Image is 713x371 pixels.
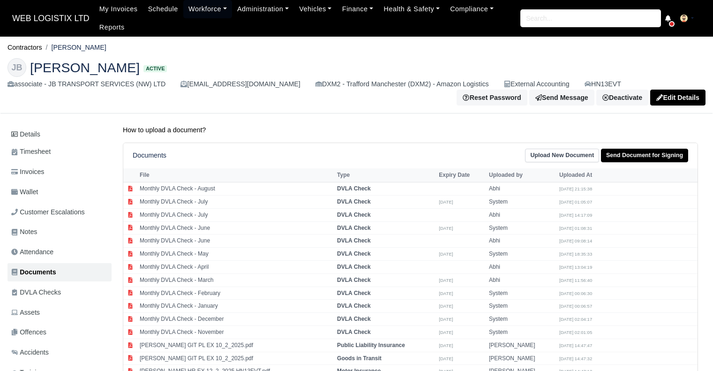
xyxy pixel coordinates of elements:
[137,352,335,365] td: [PERSON_NAME] GIT PL EX 10_2_2025.pdf
[559,212,592,218] small: [DATE] 14:17:09
[487,248,557,261] td: System
[487,326,557,339] td: System
[337,342,405,348] strong: Public Liability Insurance
[439,330,453,335] small: [DATE]
[559,186,592,191] small: [DATE] 21:15:38
[559,251,592,257] small: [DATE] 18:35:33
[337,264,371,270] strong: DVLA Check
[8,9,94,28] a: WEB LOGISTIX LTD
[487,196,557,209] td: System
[529,90,594,106] a: Send Message
[439,226,453,231] small: [DATE]
[439,317,453,322] small: [DATE]
[8,343,112,362] a: Accidents
[559,291,592,296] small: [DATE] 00:06:30
[439,343,453,348] small: [DATE]
[520,9,661,27] input: Search...
[11,347,49,358] span: Accidents
[557,168,627,182] th: Uploaded At
[337,198,371,205] strong: DVLA Check
[559,330,592,335] small: [DATE] 02:01:05
[439,251,453,257] small: [DATE]
[137,300,335,313] td: Monthly DVLA Check - January
[335,168,436,182] th: Type
[559,303,592,309] small: [DATE] 00:06:57
[137,221,335,235] td: Monthly DVLA Check - June
[8,283,112,302] a: DVLA Checks
[337,355,382,362] strong: Goods in Transit
[8,243,112,261] a: Attendance
[559,226,592,231] small: [DATE] 01:08:31
[8,203,112,221] a: Customer Escalations
[585,79,621,90] a: HN13EVT
[337,212,371,218] strong: DVLA Check
[11,187,38,197] span: Wallet
[8,79,165,90] div: associate - JB TRANSPORT SERVICES (NW) LTD
[559,343,592,348] small: [DATE] 14:47:47
[504,79,570,90] div: External Accounting
[8,58,26,77] div: JB
[439,303,453,309] small: [DATE]
[8,223,112,241] a: Notes
[337,250,371,257] strong: DVLA Check
[30,61,140,74] span: [PERSON_NAME]
[8,303,112,322] a: Assets
[137,168,335,182] th: File
[559,238,592,243] small: [DATE] 09:08:14
[137,182,335,196] td: Monthly DVLA Check - August
[439,356,453,361] small: [DATE]
[143,65,167,72] span: Active
[601,149,688,162] a: Send Document for Signing
[11,207,85,218] span: Customer Escalations
[137,326,335,339] td: Monthly DVLA Check - November
[11,267,56,278] span: Documents
[8,163,112,181] a: Invoices
[487,208,557,221] td: Abhi
[8,44,42,51] a: Contractors
[94,18,130,37] a: Reports
[487,261,557,274] td: Abhi
[11,167,44,177] span: Invoices
[457,90,527,106] button: Reset Password
[337,237,371,244] strong: DVLA Check
[11,247,53,257] span: Attendance
[559,356,592,361] small: [DATE] 14:47:32
[137,313,335,326] td: Monthly DVLA Check - December
[137,339,335,352] td: [PERSON_NAME] GIT PL EX 10_2_2025.pdf
[559,278,592,283] small: [DATE] 11:56:40
[487,313,557,326] td: System
[559,317,592,322] small: [DATE] 02:04:17
[0,51,713,114] div: Joshua James Blemmings
[11,227,37,237] span: Notes
[337,277,371,283] strong: DVLA Check
[8,183,112,201] a: Wallet
[487,235,557,248] td: Abhi
[137,235,335,248] td: Monthly DVLA Check - June
[525,149,599,162] a: Upload New Document
[337,185,371,192] strong: DVLA Check
[439,278,453,283] small: [DATE]
[11,287,61,298] span: DVLA Checks
[337,290,371,296] strong: DVLA Check
[8,323,112,341] a: Offences
[487,182,557,196] td: Abhi
[337,329,371,335] strong: DVLA Check
[596,90,648,106] a: Deactivate
[8,263,112,281] a: Documents
[559,265,592,270] small: [DATE] 13:04:19
[137,196,335,209] td: Monthly DVLA Check - July
[137,208,335,221] td: Monthly DVLA Check - July
[315,79,489,90] div: DXM2 - Trafford Manchester (DXM2) - Amazon Logistics
[337,316,371,322] strong: DVLA Check
[137,248,335,261] td: Monthly DVLA Check - May
[8,126,112,143] a: Details
[137,261,335,274] td: Monthly DVLA Check - April
[137,273,335,287] td: Monthly DVLA Check - March
[11,327,46,338] span: Offences
[487,352,557,365] td: [PERSON_NAME]
[337,225,371,231] strong: DVLA Check
[559,199,592,204] small: [DATE] 01:05:07
[487,168,557,182] th: Uploaded by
